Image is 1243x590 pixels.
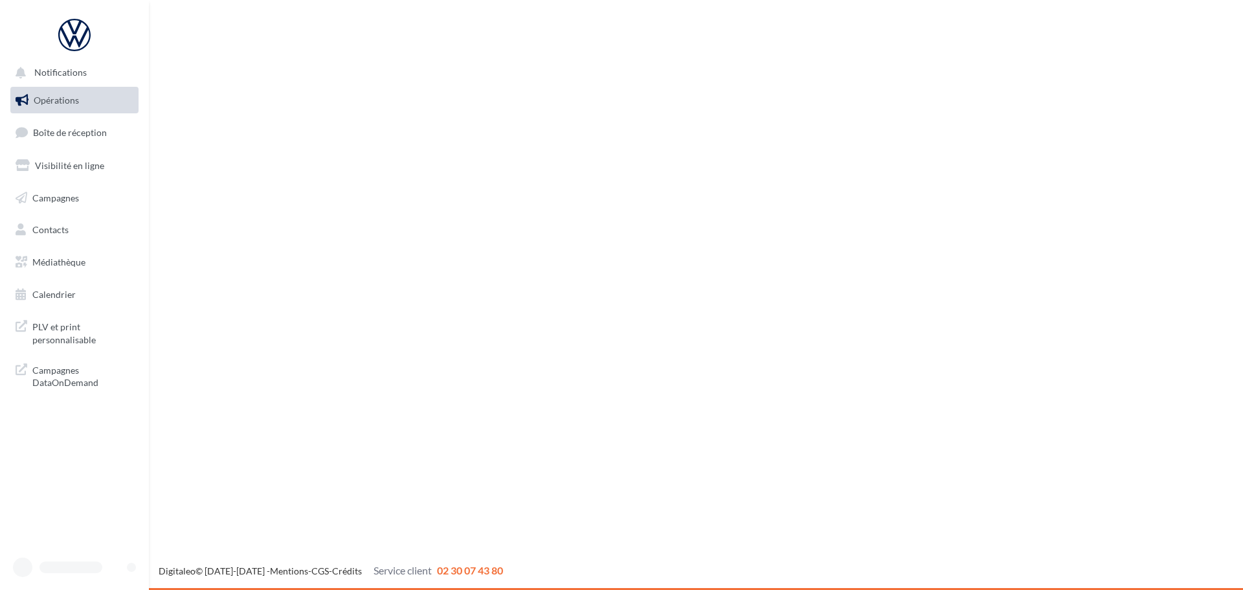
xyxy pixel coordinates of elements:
[32,256,85,267] span: Médiathèque
[32,289,76,300] span: Calendrier
[8,119,141,146] a: Boîte de réception
[311,565,329,576] a: CGS
[32,318,133,346] span: PLV et print personnalisable
[32,361,133,389] span: Campagnes DataOnDemand
[32,224,69,235] span: Contacts
[270,565,308,576] a: Mentions
[8,152,141,179] a: Visibilité en ligne
[437,564,503,576] span: 02 30 07 43 80
[8,185,141,212] a: Campagnes
[8,281,141,308] a: Calendrier
[8,249,141,276] a: Médiathèque
[34,95,79,106] span: Opérations
[159,565,196,576] a: Digitaleo
[8,356,141,394] a: Campagnes DataOnDemand
[35,160,104,171] span: Visibilité en ligne
[332,565,362,576] a: Crédits
[33,127,107,138] span: Boîte de réception
[8,216,141,244] a: Contacts
[34,67,87,78] span: Notifications
[8,87,141,114] a: Opérations
[32,192,79,203] span: Campagnes
[159,565,503,576] span: © [DATE]-[DATE] - - -
[374,564,432,576] span: Service client
[8,313,141,351] a: PLV et print personnalisable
